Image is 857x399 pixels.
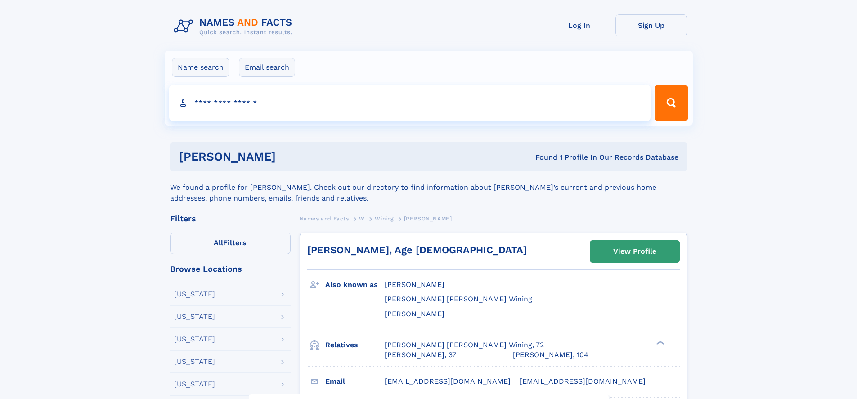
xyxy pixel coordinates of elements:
[359,215,365,222] span: W
[239,58,295,77] label: Email search
[174,313,215,320] div: [US_STATE]
[174,291,215,298] div: [US_STATE]
[654,340,665,345] div: ❯
[169,85,651,121] input: search input
[613,241,656,262] div: View Profile
[385,309,444,318] span: [PERSON_NAME]
[170,233,291,254] label: Filters
[300,213,349,224] a: Names and Facts
[375,215,394,222] span: Wining
[170,265,291,273] div: Browse Locations
[543,14,615,36] a: Log In
[307,244,527,256] a: [PERSON_NAME], Age [DEMOGRAPHIC_DATA]
[590,241,679,262] a: View Profile
[385,340,544,350] a: [PERSON_NAME] [PERSON_NAME] Wining, 72
[655,85,688,121] button: Search Button
[385,295,532,303] span: [PERSON_NAME] [PERSON_NAME] Wining
[520,377,646,386] span: [EMAIL_ADDRESS][DOMAIN_NAME]
[174,358,215,365] div: [US_STATE]
[404,215,452,222] span: [PERSON_NAME]
[172,58,229,77] label: Name search
[375,213,394,224] a: Wining
[170,171,687,204] div: We found a profile for [PERSON_NAME]. Check out our directory to find information about [PERSON_N...
[325,337,385,353] h3: Relatives
[385,280,444,289] span: [PERSON_NAME]
[359,213,365,224] a: W
[170,14,300,39] img: Logo Names and Facts
[385,350,456,360] a: [PERSON_NAME], 37
[214,238,223,247] span: All
[179,151,406,162] h1: [PERSON_NAME]
[513,350,588,360] a: [PERSON_NAME], 104
[615,14,687,36] a: Sign Up
[170,215,291,223] div: Filters
[325,374,385,389] h3: Email
[325,277,385,292] h3: Also known as
[405,152,678,162] div: Found 1 Profile In Our Records Database
[385,377,511,386] span: [EMAIL_ADDRESS][DOMAIN_NAME]
[174,336,215,343] div: [US_STATE]
[174,381,215,388] div: [US_STATE]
